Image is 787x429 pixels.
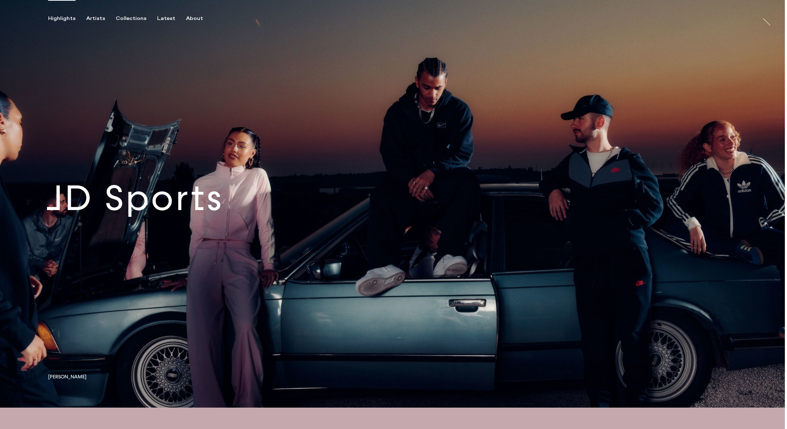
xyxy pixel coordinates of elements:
button: Artists [86,15,116,22]
button: About [186,15,214,22]
div: Highlights [48,15,76,22]
div: Latest [157,15,175,22]
button: Latest [157,15,186,22]
button: Highlights [48,15,86,22]
div: Collections [116,15,146,22]
button: Collections [116,15,157,22]
div: About [186,15,203,22]
div: Artists [86,15,105,22]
